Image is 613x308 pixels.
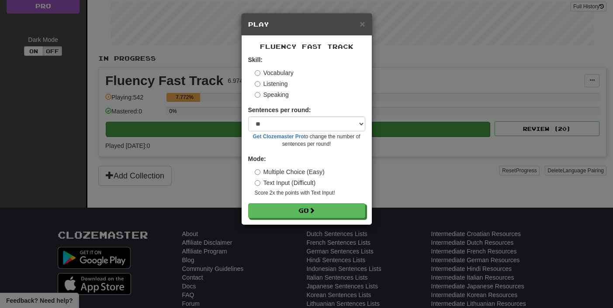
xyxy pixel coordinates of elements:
[255,79,288,88] label: Listening
[248,106,311,114] label: Sentences per round:
[255,189,365,197] small: Score 2x the points with Text Input !
[248,203,365,218] button: Go
[260,43,353,50] span: Fluency Fast Track
[248,155,266,162] strong: Mode:
[255,168,325,176] label: Multiple Choice (Easy)
[248,20,365,29] h5: Play
[248,133,365,148] small: to change the number of sentences per round!
[248,56,263,63] strong: Skill:
[255,180,260,186] input: Text Input (Difficult)
[253,133,304,140] a: Get Clozemaster Pro
[255,68,294,77] label: Vocabulary
[255,70,260,76] input: Vocabulary
[255,92,260,98] input: Speaking
[360,19,365,28] button: Close
[255,169,260,175] input: Multiple Choice (Easy)
[255,81,260,87] input: Listening
[255,90,289,99] label: Speaking
[255,178,316,187] label: Text Input (Difficult)
[360,19,365,29] span: ×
